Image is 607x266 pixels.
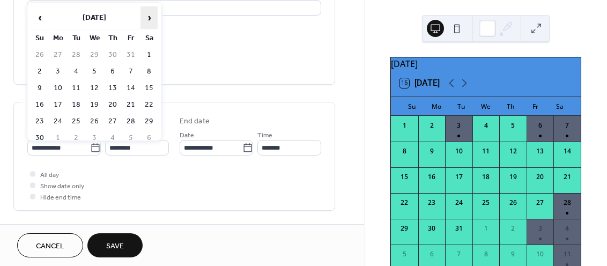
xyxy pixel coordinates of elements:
div: Mo [424,97,449,116]
div: 25 [481,198,491,208]
td: 8 [140,64,158,79]
td: 28 [122,114,139,129]
div: 22 [399,198,409,208]
td: 15 [140,80,158,96]
td: 9 [31,80,48,96]
td: 11 [68,80,85,96]
th: We [86,31,103,46]
td: 30 [104,47,121,63]
div: 20 [535,172,545,182]
div: End date [180,116,210,127]
div: 28 [562,198,572,208]
th: [DATE] [49,6,139,29]
div: 16 [427,172,436,182]
td: 19 [86,97,103,113]
td: 14 [122,80,139,96]
th: Fr [122,31,139,46]
div: Tu [449,97,473,116]
td: 24 [49,114,66,129]
td: 21 [122,97,139,113]
th: Th [104,31,121,46]
div: 14 [562,146,572,156]
td: 6 [104,64,121,79]
td: 22 [140,97,158,113]
td: 12 [86,80,103,96]
td: 27 [104,114,121,129]
div: 10 [454,146,464,156]
div: 4 [481,121,491,130]
div: Fr [523,97,547,116]
td: 3 [86,130,103,146]
div: 2 [427,121,436,130]
td: 17 [49,97,66,113]
th: Sa [140,31,158,46]
div: 30 [427,224,436,233]
div: 11 [562,249,572,259]
div: 11 [481,146,491,156]
div: 2 [508,224,518,233]
div: Su [399,97,424,116]
div: 26 [508,198,518,208]
div: 1 [399,121,409,130]
div: 6 [427,249,436,259]
div: 13 [535,146,545,156]
td: 26 [86,114,103,129]
div: 3 [535,224,545,233]
span: Show date only [40,181,84,192]
div: 8 [399,146,409,156]
td: 28 [68,47,85,63]
div: We [473,97,498,116]
div: 31 [454,224,464,233]
td: 29 [86,47,103,63]
td: 30 [31,130,48,146]
td: 23 [31,114,48,129]
div: 24 [454,198,464,208]
div: 6 [535,121,545,130]
button: Save [87,233,143,257]
div: 5 [508,121,518,130]
td: 25 [68,114,85,129]
span: Time [257,130,272,141]
td: 1 [140,47,158,63]
span: Save [106,241,124,252]
td: 2 [31,64,48,79]
td: 26 [31,47,48,63]
button: Cancel [17,233,83,257]
div: 29 [399,224,409,233]
div: 27 [535,198,545,208]
td: 27 [49,47,66,63]
td: 5 [122,130,139,146]
span: Cancel [36,241,64,252]
div: 5 [399,249,409,259]
td: 1 [49,130,66,146]
div: 7 [454,249,464,259]
th: Tu [68,31,85,46]
td: 4 [68,64,85,79]
td: 13 [104,80,121,96]
span: › [141,7,157,28]
div: 19 [508,172,518,182]
td: 2 [68,130,85,146]
div: 12 [508,146,518,156]
div: 9 [427,146,436,156]
div: Sa [547,97,572,116]
td: 7 [122,64,139,79]
td: 4 [104,130,121,146]
div: 9 [508,249,518,259]
td: 31 [122,47,139,63]
span: Date [180,130,194,141]
div: 3 [454,121,464,130]
div: 10 [535,249,545,259]
span: All day [40,169,59,181]
td: 18 [68,97,85,113]
td: 5 [86,64,103,79]
span: Recurring event [27,224,84,235]
div: 8 [481,249,491,259]
th: Su [31,31,48,46]
div: 17 [454,172,464,182]
td: 10 [49,80,66,96]
div: [DATE] [391,57,581,70]
td: 16 [31,97,48,113]
div: Th [498,97,523,116]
